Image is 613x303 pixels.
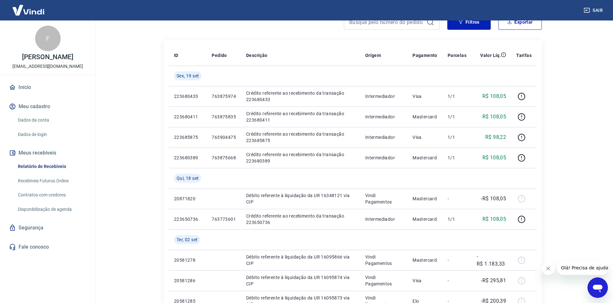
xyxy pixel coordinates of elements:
[174,52,178,59] p: ID
[365,134,402,140] p: Intermediador
[246,192,355,205] p: Débito referente à liquidação da UR 16348121 via CIP
[177,175,199,181] span: Qui, 18 set
[212,114,236,120] p: 763875835
[365,155,402,161] p: Intermediador
[212,134,236,140] p: 763904475
[365,114,402,120] p: Intermediador
[12,63,83,70] p: [EMAIL_ADDRESS][DOMAIN_NAME]
[448,114,466,120] p: 1/1
[212,93,236,100] p: 763875974
[15,188,88,202] a: Contratos com credores
[448,155,466,161] p: 1/1
[516,52,532,59] p: Tarifas
[482,113,506,121] p: R$ 108,05
[246,52,268,59] p: Descrição
[481,195,506,203] p: -R$ 108,05
[8,80,88,94] a: Início
[8,146,88,160] button: Meus recebíveis
[365,254,402,267] p: Vindi Pagamentos
[212,52,227,59] p: Pedido
[448,93,466,100] p: 1/1
[365,274,402,287] p: Vindi Pagamentos
[482,92,506,100] p: R$ 108,05
[412,195,437,202] p: Mastercard
[557,261,608,275] iframe: Mensagem da empresa
[412,93,437,100] p: Visa
[8,240,88,254] a: Fale conosco
[8,221,88,235] a: Segurança
[174,216,201,222] p: 223650736
[482,215,506,223] p: R$ 108,05
[477,252,506,268] p: -R$ 1.183,33
[582,4,605,16] button: Sair
[412,257,437,263] p: Mastercard
[177,73,199,79] span: Sex, 19 set
[412,52,437,59] p: Pagamento
[485,133,506,141] p: R$ 98,22
[174,114,201,120] p: 223680411
[365,93,402,100] p: Intermediador
[365,216,402,222] p: Intermediador
[35,26,61,51] div: F
[246,213,355,226] p: Crédito referente ao recebimento da transação 223650736
[246,254,355,267] p: Débito referente à liquidação da UR 16095866 via CIP
[412,216,437,222] p: Mastercard
[4,4,54,10] span: Olá! Precisa de ajuda?
[365,52,381,59] p: Origem
[412,277,437,284] p: Visa
[8,0,49,20] img: Vindi
[174,257,201,263] p: 20581278
[177,236,198,243] span: Ter, 02 set
[246,131,355,144] p: Crédito referente ao recebimento da transação 223685875
[542,262,555,275] iframe: Fechar mensagem
[246,274,355,287] p: Débito referente à liquidação da UR 16095874 via CIP
[8,100,88,114] button: Meu cadastro
[246,110,355,123] p: Crédito referente ao recebimento da transação 223680411
[212,155,236,161] p: 763875668
[448,277,466,284] p: -
[174,195,201,202] p: 20871820
[174,155,201,161] p: 223680389
[246,151,355,164] p: Crédito referente ao recebimento da transação 223680389
[15,174,88,187] a: Recebíveis Futuros Online
[448,134,466,140] p: 1/1
[481,277,506,284] p: -R$ 295,81
[412,155,437,161] p: Mastercard
[349,17,424,27] input: Busque pelo número do pedido
[174,134,201,140] p: 223685875
[448,257,466,263] p: -
[448,52,466,59] p: Parcelas
[412,114,437,120] p: Mastercard
[212,216,236,222] p: 763773601
[174,277,201,284] p: 20581286
[498,14,542,30] button: Exportar
[22,54,73,60] p: [PERSON_NAME]
[447,14,491,30] button: Filtros
[15,160,88,173] a: Relatório de Recebíveis
[365,192,402,205] p: Vindi Pagamentos
[15,128,88,141] a: Dados de login
[412,134,437,140] p: Visa
[246,90,355,103] p: Crédito referente ao recebimento da transação 223680433
[15,114,88,127] a: Dados da conta
[482,154,506,162] p: R$ 108,05
[480,52,501,59] p: Valor Líq.
[15,203,88,216] a: Disponibilização de agenda
[448,216,466,222] p: 1/1
[587,277,608,298] iframe: Botão para abrir a janela de mensagens
[174,93,201,100] p: 223680433
[448,195,466,202] p: -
